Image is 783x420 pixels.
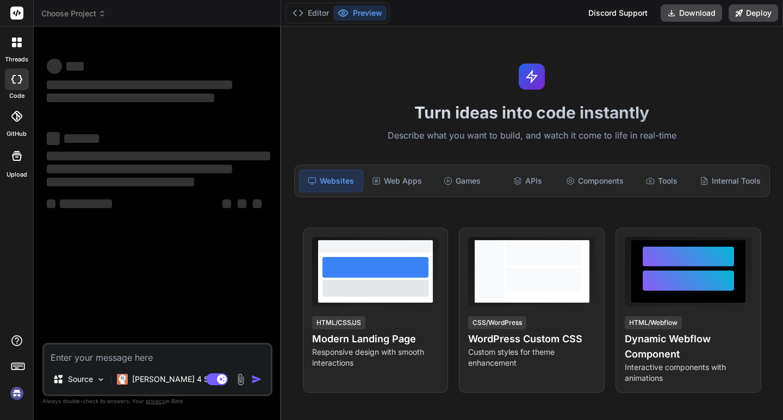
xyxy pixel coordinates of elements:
button: Editor [288,5,333,21]
div: Games [431,170,494,192]
span: ‌ [66,62,84,71]
button: Preview [333,5,387,21]
label: GitHub [7,129,27,139]
span: ‌ [47,178,194,186]
img: icon [251,374,262,385]
button: Download [661,4,722,22]
span: ‌ [64,134,99,143]
span: ‌ [253,199,262,208]
div: Components [562,170,628,192]
h4: WordPress Custom CSS [468,331,595,347]
span: ‌ [47,59,62,74]
div: Web Apps [365,170,428,192]
div: Internal Tools [695,170,765,192]
p: Describe what you want to build, and watch it come to life in real-time [288,129,776,143]
h1: Turn ideas into code instantly [288,103,776,122]
label: threads [5,55,28,64]
span: ‌ [47,152,270,160]
div: Discord Support [582,4,654,22]
div: HTML/Webflow [625,316,682,329]
p: Interactive components with animations [625,362,752,384]
img: Claude 4 Sonnet [117,374,128,385]
span: ‌ [222,199,231,208]
p: Custom styles for theme enhancement [468,347,595,368]
label: Upload [7,170,27,179]
img: attachment [234,373,247,386]
img: signin [8,384,26,403]
div: Websites [299,170,363,192]
p: Responsive design with smooth interactions [312,347,439,368]
div: CSS/WordPress [468,316,526,329]
img: Pick Models [96,375,105,384]
span: ‌ [60,199,112,208]
div: APIs [496,170,559,192]
p: [PERSON_NAME] 4 S.. [132,374,213,385]
span: ‌ [47,80,232,89]
span: ‌ [47,165,232,173]
span: privacy [146,398,165,404]
div: HTML/CSS/JS [312,316,365,329]
p: Always double-check its answers. Your in Bind [42,396,272,406]
span: ‌ [47,93,214,102]
p: Source [68,374,93,385]
div: Tools [630,170,693,192]
span: ‌ [238,199,246,208]
span: ‌ [47,132,60,145]
h4: Modern Landing Page [312,331,439,347]
button: Deploy [729,4,778,22]
span: ‌ [47,199,55,208]
label: code [9,91,24,101]
span: Choose Project [41,8,106,19]
h4: Dynamic Webflow Component [625,331,752,362]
